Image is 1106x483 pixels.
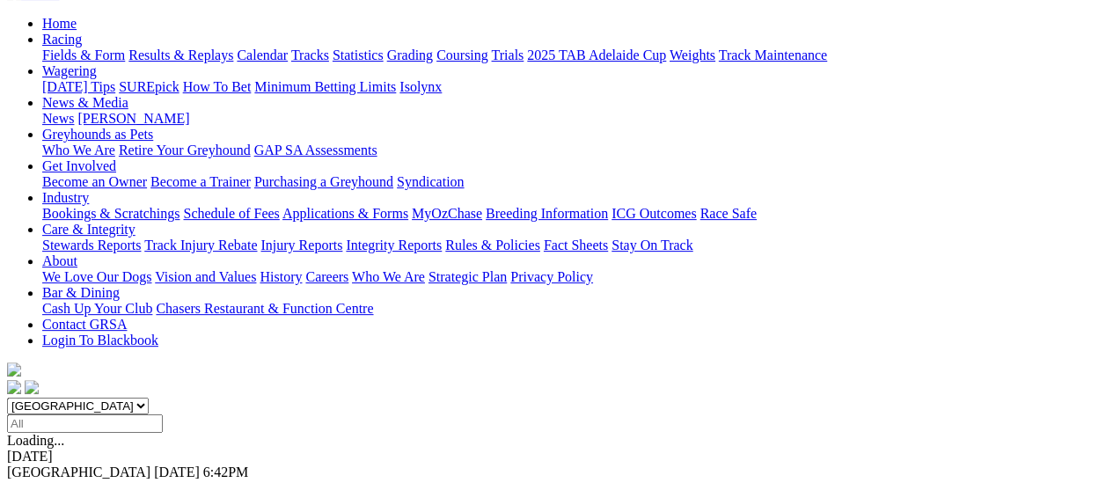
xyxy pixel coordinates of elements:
[183,206,279,221] a: Schedule of Fees
[42,79,1099,95] div: Wagering
[7,465,150,479] span: [GEOGRAPHIC_DATA]
[42,190,89,205] a: Industry
[42,174,147,189] a: Become an Owner
[7,380,21,394] img: facebook.svg
[7,362,21,377] img: logo-grsa-white.png
[612,238,692,252] a: Stay On Track
[42,206,179,221] a: Bookings & Scratchings
[237,48,288,62] a: Calendar
[183,79,252,94] a: How To Bet
[42,174,1099,190] div: Get Involved
[346,238,442,252] a: Integrity Reports
[42,238,1099,253] div: Care & Integrity
[42,143,115,157] a: Who We Are
[527,48,666,62] a: 2025 TAB Adelaide Cup
[254,79,396,94] a: Minimum Betting Limits
[42,301,152,316] a: Cash Up Your Club
[144,238,257,252] a: Track Injury Rebate
[154,465,200,479] span: [DATE]
[150,174,251,189] a: Become a Trainer
[42,206,1099,222] div: Industry
[333,48,384,62] a: Statistics
[670,48,715,62] a: Weights
[544,238,608,252] a: Fact Sheets
[399,79,442,94] a: Isolynx
[254,174,393,189] a: Purchasing a Greyhound
[42,238,141,252] a: Stewards Reports
[42,285,120,300] a: Bar & Dining
[119,79,179,94] a: SUREpick
[42,158,116,173] a: Get Involved
[42,111,74,126] a: News
[42,111,1099,127] div: News & Media
[77,111,189,126] a: [PERSON_NAME]
[42,127,153,142] a: Greyhounds as Pets
[397,174,464,189] a: Syndication
[254,143,377,157] a: GAP SA Assessments
[436,48,488,62] a: Coursing
[510,269,593,284] a: Privacy Policy
[42,95,128,110] a: News & Media
[42,222,136,237] a: Care & Integrity
[42,143,1099,158] div: Greyhounds as Pets
[155,269,256,284] a: Vision and Values
[612,206,696,221] a: ICG Outcomes
[42,63,97,78] a: Wagering
[699,206,756,221] a: Race Safe
[42,16,77,31] a: Home
[119,143,251,157] a: Retire Your Greyhound
[42,333,158,348] a: Login To Blackbook
[491,48,524,62] a: Trials
[42,317,127,332] a: Contact GRSA
[42,48,1099,63] div: Racing
[412,206,482,221] a: MyOzChase
[25,380,39,394] img: twitter.svg
[156,301,373,316] a: Chasers Restaurant & Function Centre
[291,48,329,62] a: Tracks
[42,269,1099,285] div: About
[387,48,433,62] a: Grading
[203,465,249,479] span: 6:42PM
[305,269,348,284] a: Careers
[352,269,425,284] a: Who We Are
[42,48,125,62] a: Fields & Form
[42,79,115,94] a: [DATE] Tips
[486,206,608,221] a: Breeding Information
[260,269,302,284] a: History
[42,253,77,268] a: About
[7,414,163,433] input: Select date
[282,206,408,221] a: Applications & Forms
[260,238,342,252] a: Injury Reports
[42,269,151,284] a: We Love Our Dogs
[42,32,82,47] a: Racing
[445,238,540,252] a: Rules & Policies
[42,301,1099,317] div: Bar & Dining
[7,449,1099,465] div: [DATE]
[7,433,64,448] span: Loading...
[719,48,827,62] a: Track Maintenance
[128,48,233,62] a: Results & Replays
[428,269,507,284] a: Strategic Plan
